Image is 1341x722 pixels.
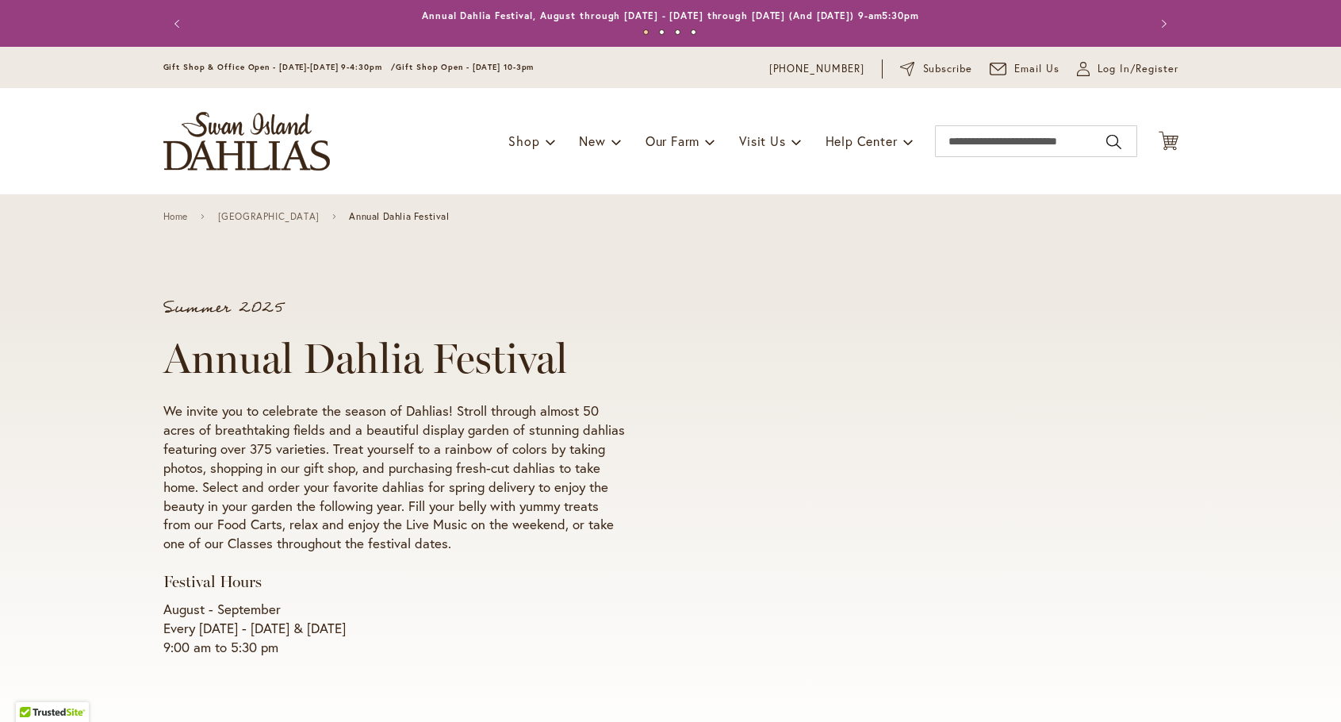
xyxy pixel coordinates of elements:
[923,61,973,77] span: Subscribe
[396,62,534,72] span: Gift Shop Open - [DATE] 10-3pm
[163,401,625,554] p: We invite you to celebrate the season of Dahlias! Stroll through almost 50 acres of breathtaking ...
[1098,61,1178,77] span: Log In/Register
[900,61,972,77] a: Subscribe
[163,300,625,316] p: Summer 2025
[163,211,188,222] a: Home
[675,29,680,35] button: 3 of 4
[349,211,449,222] span: Annual Dahlia Festival
[163,572,625,592] h3: Festival Hours
[826,132,898,149] span: Help Center
[1147,8,1178,40] button: Next
[659,29,665,35] button: 2 of 4
[508,132,539,149] span: Shop
[990,61,1059,77] a: Email Us
[218,211,320,222] a: [GEOGRAPHIC_DATA]
[163,8,195,40] button: Previous
[1077,61,1178,77] a: Log In/Register
[769,61,865,77] a: [PHONE_NUMBER]
[163,335,625,382] h1: Annual Dahlia Festival
[646,132,699,149] span: Our Farm
[739,132,785,149] span: Visit Us
[422,10,919,21] a: Annual Dahlia Festival, August through [DATE] - [DATE] through [DATE] (And [DATE]) 9-am5:30pm
[163,112,330,171] a: store logo
[643,29,649,35] button: 1 of 4
[691,29,696,35] button: 4 of 4
[163,62,397,72] span: Gift Shop & Office Open - [DATE]-[DATE] 9-4:30pm /
[163,600,625,657] p: August - September Every [DATE] - [DATE] & [DATE] 9:00 am to 5:30 pm
[579,132,605,149] span: New
[1014,61,1059,77] span: Email Us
